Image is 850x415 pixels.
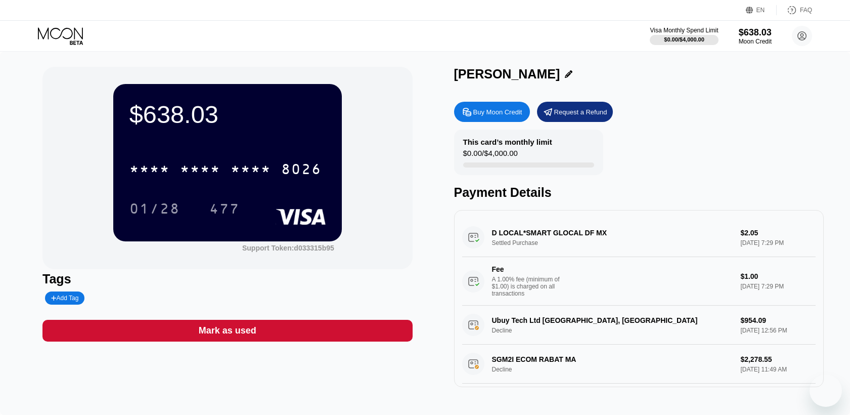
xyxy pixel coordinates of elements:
div: Support Token: d033315b95 [242,244,334,252]
div: Visa Monthly Spend Limit$0.00/$4,000.00 [650,27,718,45]
div: Tags [42,272,412,286]
div: Mark as used [199,325,256,337]
div: A 1.00% fee (minimum of $1.00) is charged on all transactions [492,276,568,297]
div: [DATE] 7:29 PM [740,283,816,290]
div: FAQ [800,7,812,14]
div: 01/28 [122,196,188,221]
div: Request a Refund [554,108,607,116]
div: $0.00 / $4,000.00 [463,149,518,162]
div: Support Token:d033315b95 [242,244,334,252]
div: Mark as used [42,320,412,342]
div: [PERSON_NAME] [454,67,560,81]
div: Moon Credit [739,38,772,45]
iframe: Button to launch messaging window, conversation in progress [810,375,842,407]
div: 477 [202,196,247,221]
div: Payment Details [454,185,824,200]
div: Request a Refund [537,102,613,122]
div: $638.03Moon Credit [739,27,772,45]
div: $0.00 / $4,000.00 [664,36,704,43]
div: $638.03 [739,27,772,38]
div: 477 [209,202,240,218]
div: 01/28 [129,202,180,218]
div: Add Tag [51,295,78,302]
div: Add Tag [45,292,84,305]
div: FeeA 1.00% fee (minimum of $1.00) is charged on all transactions$1.00[DATE] 7:29 PM [462,257,816,306]
div: Fee [492,265,563,273]
div: Buy Moon Credit [454,102,530,122]
div: Buy Moon Credit [473,108,522,116]
div: Visa Monthly Spend Limit [650,27,718,34]
div: 8026 [281,162,322,179]
div: EN [746,5,777,15]
div: $638.03 [129,100,326,129]
div: This card’s monthly limit [463,138,552,146]
div: FAQ [777,5,812,15]
div: EN [756,7,765,14]
div: $1.00 [740,272,816,280]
